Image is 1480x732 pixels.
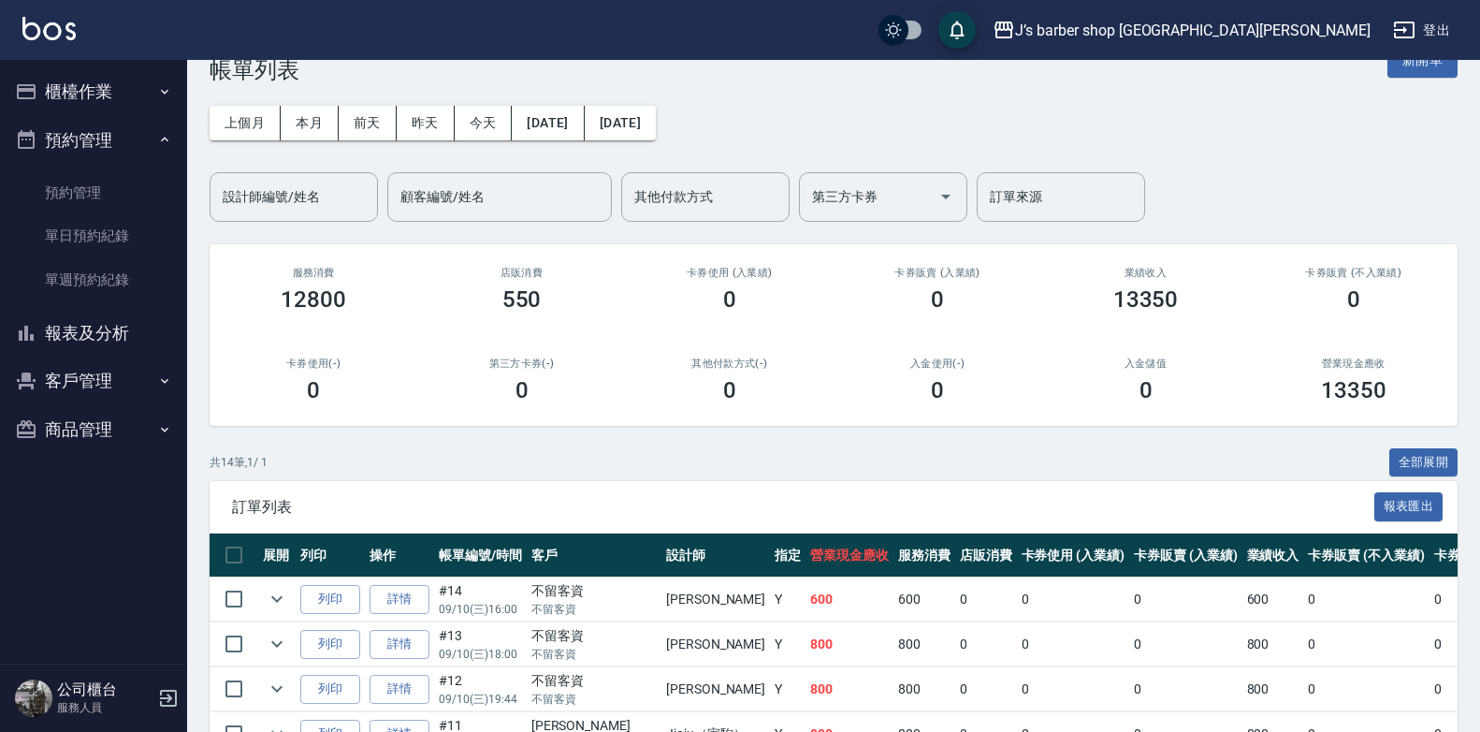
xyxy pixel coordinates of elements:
p: 共 14 筆, 1 / 1 [210,454,268,471]
th: 展開 [258,534,296,578]
td: 0 [1129,578,1242,622]
button: 報表匯出 [1374,492,1444,521]
h3: 0 [931,286,944,313]
h3: 0 [1139,377,1153,403]
th: 卡券使用 (入業績) [1017,534,1130,578]
td: 0 [1129,622,1242,666]
p: 不留客資 [531,601,657,618]
td: 0 [955,622,1017,666]
th: 營業現金應收 [805,534,893,578]
a: 詳情 [370,630,429,659]
td: 0 [1303,667,1429,711]
td: #12 [434,667,527,711]
h3: 0 [723,286,736,313]
button: expand row [263,585,291,613]
td: #14 [434,578,527,622]
button: expand row [263,630,291,658]
th: 帳單編號/時間 [434,534,527,578]
button: 預約管理 [7,116,180,165]
div: J’s barber shop [GEOGRAPHIC_DATA][PERSON_NAME] [1015,19,1371,42]
h3: 550 [502,286,542,313]
h3: 12800 [281,286,346,313]
h2: 第三方卡券(-) [440,358,602,370]
td: 0 [1017,667,1130,711]
h2: 卡券販賣 (入業績) [856,267,1019,279]
th: 卡券販賣 (入業績) [1129,534,1242,578]
button: 上個月 [210,106,281,140]
button: 報表及分析 [7,309,180,358]
th: 操作 [365,534,434,578]
td: 800 [805,622,893,666]
th: 列印 [296,534,365,578]
h2: 卡券販賣 (不入業績) [1272,267,1435,279]
td: 0 [1017,578,1130,622]
button: 櫃檯作業 [7,67,180,116]
td: 0 [1017,622,1130,666]
h2: 卡券使用 (入業績) [648,267,811,279]
a: 新開單 [1387,51,1458,68]
h3: 0 [931,377,944,403]
th: 客戶 [527,534,661,578]
h3: 0 [723,377,736,403]
h3: 0 [515,377,529,403]
img: Logo [22,17,76,40]
h5: 公司櫃台 [57,681,152,699]
td: #13 [434,622,527,666]
button: 全部展開 [1389,448,1458,477]
img: Person [15,680,52,717]
div: 不留客資 [531,626,657,646]
button: save [938,11,976,49]
td: 600 [1242,578,1304,622]
td: 800 [805,667,893,711]
td: 0 [1303,622,1429,666]
button: [DATE] [585,106,656,140]
button: Open [931,182,961,212]
td: 0 [955,667,1017,711]
td: 600 [893,578,955,622]
h2: 營業現金應收 [1272,358,1435,370]
td: 800 [893,667,955,711]
td: [PERSON_NAME] [661,622,770,666]
p: 服務人員 [57,699,152,716]
th: 指定 [770,534,805,578]
h2: 其他付款方式(-) [648,358,811,370]
p: 09/10 (三) 19:44 [439,691,522,708]
p: 不留客資 [531,691,657,708]
button: 本月 [281,106,339,140]
td: 0 [1303,578,1429,622]
th: 設計師 [661,534,770,578]
a: 報表匯出 [1374,497,1444,515]
td: Y [770,622,805,666]
td: [PERSON_NAME] [661,667,770,711]
h2: 卡券使用(-) [232,358,395,370]
td: [PERSON_NAME] [661,578,770,622]
button: 商品管理 [7,405,180,454]
button: 今天 [455,106,513,140]
button: J’s barber shop [GEOGRAPHIC_DATA][PERSON_NAME] [985,11,1378,50]
td: 800 [893,622,955,666]
p: 不留客資 [531,646,657,663]
h2: 店販消費 [440,267,602,279]
th: 業績收入 [1242,534,1304,578]
td: Y [770,578,805,622]
th: 卡券販賣 (不入業績) [1303,534,1429,578]
h3: 13350 [1113,286,1179,313]
a: 詳情 [370,675,429,704]
h3: 13350 [1321,377,1386,403]
td: 800 [1242,622,1304,666]
h3: 帳單列表 [210,57,299,83]
a: 單日預約紀錄 [7,214,180,257]
button: 列印 [300,675,360,704]
button: 客戶管理 [7,357,180,405]
th: 店販消費 [955,534,1017,578]
td: 0 [955,578,1017,622]
button: 列印 [300,585,360,614]
div: 不留客資 [531,671,657,691]
h2: 業績收入 [1064,267,1226,279]
a: 預約管理 [7,171,180,214]
a: 詳情 [370,585,429,614]
span: 訂單列表 [232,498,1374,517]
button: expand row [263,675,291,703]
a: 單週預約紀錄 [7,258,180,301]
h2: 入金使用(-) [856,358,1019,370]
